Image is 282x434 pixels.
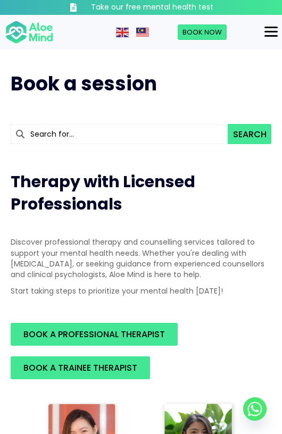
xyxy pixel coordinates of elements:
[11,70,157,97] span: Book a session
[11,170,195,215] span: Therapy with Licensed Professionals
[116,27,130,37] a: English
[243,397,267,421] a: Whatsapp
[116,28,129,37] img: en
[11,237,271,280] p: Discover professional therapy and counselling services tailored to support your mental health nee...
[91,2,213,13] h3: Take our free mental health test
[23,328,165,340] span: BOOK A PROFESSIONAL THERAPIST
[136,28,149,37] img: ms
[23,362,137,374] span: BOOK A TRAINEE THERAPIST
[178,24,227,40] a: Book Now
[183,27,222,37] span: Book Now
[5,20,53,45] img: Aloe mind Logo
[11,356,150,379] a: BOOK A TRAINEE THERAPIST
[136,27,150,37] a: Malay
[11,286,271,296] p: Start taking steps to prioritize your mental health [DATE]!
[45,2,237,13] a: Take our free mental health test
[260,23,282,41] button: Menu
[11,323,178,346] a: BOOK A PROFESSIONAL THERAPIST
[11,124,228,144] input: Search for...
[228,124,271,144] button: Search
